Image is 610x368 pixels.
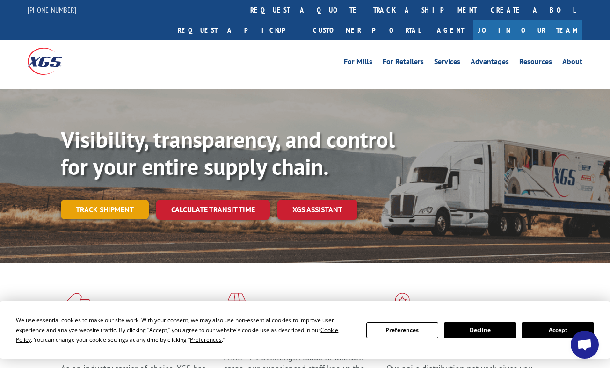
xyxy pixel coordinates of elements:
button: Decline [444,322,516,338]
a: For Retailers [383,58,424,68]
div: We use essential cookies to make our site work. With your consent, we may also use non-essential ... [16,315,355,345]
a: Resources [519,58,552,68]
span: Preferences [190,336,222,344]
button: Accept [522,322,594,338]
b: Visibility, transparency, and control for your entire supply chain. [61,125,395,181]
a: Track shipment [61,200,149,219]
a: Agent [428,20,473,40]
a: Customer Portal [306,20,428,40]
a: [PHONE_NUMBER] [28,5,76,14]
a: XGS ASSISTANT [277,200,357,220]
a: Request a pickup [171,20,306,40]
a: Join Our Team [473,20,582,40]
button: Preferences [366,322,438,338]
img: xgs-icon-focused-on-flooring-red [224,293,246,317]
a: Services [434,58,460,68]
a: Calculate transit time [156,200,270,220]
div: Open chat [571,331,599,359]
a: About [562,58,582,68]
img: xgs-icon-flagship-distribution-model-red [386,293,419,317]
a: For Mills [344,58,372,68]
img: xgs-icon-total-supply-chain-intelligence-red [61,293,90,317]
a: Advantages [471,58,509,68]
